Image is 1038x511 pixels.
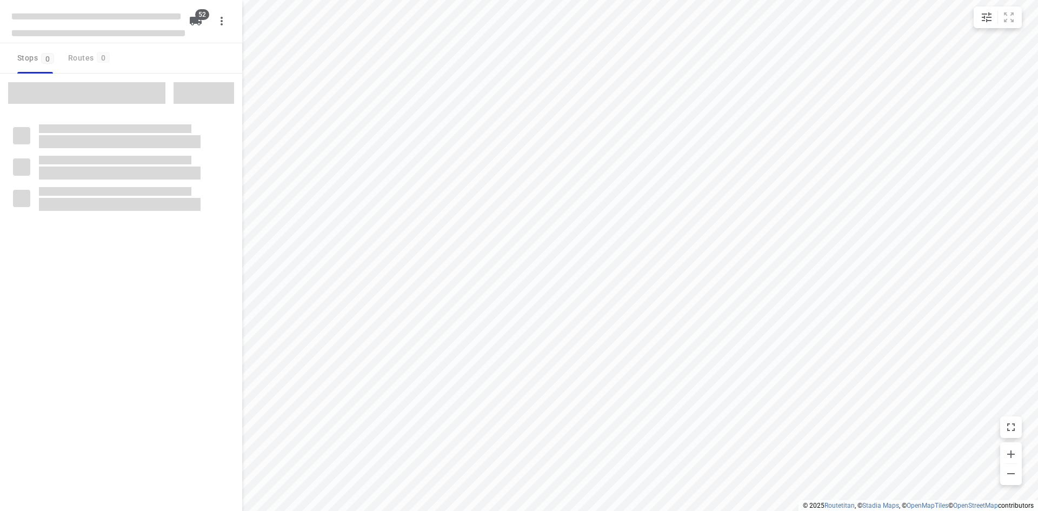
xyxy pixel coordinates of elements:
div: small contained button group [974,6,1022,28]
a: Routetitan [824,502,855,509]
li: © 2025 , © , © © contributors [803,502,1034,509]
a: Stadia Maps [862,502,899,509]
a: OpenMapTiles [907,502,948,509]
a: OpenStreetMap [953,502,998,509]
button: Map settings [976,6,997,28]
